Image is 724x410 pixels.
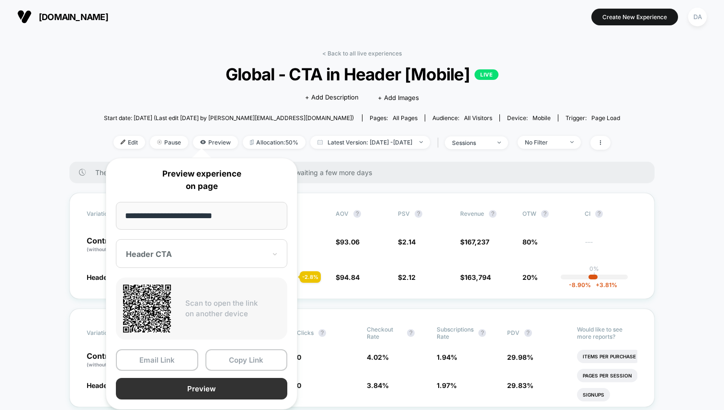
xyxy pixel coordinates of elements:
[522,273,538,281] span: 20%
[532,114,551,122] span: mobile
[464,273,491,281] span: 163,794
[353,210,361,218] button: ?
[398,273,416,281] span: $
[113,136,145,149] span: Edit
[541,210,549,218] button: ?
[150,136,188,149] span: Pause
[407,329,415,337] button: ?
[87,273,125,281] span: Header CTA
[87,237,139,253] p: Control
[577,369,638,382] li: Pages Per Session
[87,381,125,389] span: Header CTA
[300,271,321,283] div: - 2.8 %
[116,378,287,399] button: Preview
[336,238,360,246] span: $
[250,140,254,145] img: rebalance
[87,326,139,340] span: Variation
[489,210,497,218] button: ?
[498,142,501,144] img: end
[499,114,558,122] span: Device:
[116,349,198,371] button: Email Link
[507,329,520,336] span: PDV
[367,326,402,340] span: Checkout Rate
[432,114,492,122] div: Audience:
[577,350,642,363] li: Items Per Purchase
[317,140,323,144] img: calendar
[336,210,349,217] span: AOV
[370,114,418,122] div: Pages:
[415,210,422,218] button: ?
[589,265,599,272] p: 0%
[310,136,430,149] span: Latest Version: [DATE] - [DATE]
[322,50,402,57] a: < Back to all live experiences
[402,238,416,246] span: 2.14
[585,210,637,218] span: CI
[367,353,389,361] span: 4.02 %
[522,210,575,218] span: OTW
[398,238,416,246] span: $
[87,362,130,367] span: (without changes)
[570,141,574,143] img: end
[398,210,410,217] span: PSV
[130,64,595,84] span: Global - CTA in Header [Mobile]
[688,8,707,26] div: DA
[402,273,416,281] span: 2.12
[87,246,130,252] span: (without changes)
[591,9,678,25] button: Create New Experience
[17,10,32,24] img: Visually logo
[87,352,147,368] p: Control
[507,353,533,361] span: 29.98 %
[437,353,457,361] span: 1.94 %
[464,114,492,122] span: All Visitors
[39,12,108,22] span: [DOMAIN_NAME]
[367,381,389,389] span: 3.84 %
[593,272,595,279] p: |
[437,381,457,389] span: 1.97 %
[193,136,238,149] span: Preview
[685,7,710,27] button: DA
[569,281,591,288] span: -8.90 %
[596,281,600,288] span: +
[95,168,635,177] span: There are still no statistically significant results. We recommend waiting a few more days
[591,114,620,122] span: Page Load
[460,273,491,281] span: $
[437,326,474,340] span: Subscriptions Rate
[460,210,484,217] span: Revenue
[121,140,125,144] img: edit
[435,136,445,150] span: |
[419,141,423,143] img: end
[507,381,533,389] span: 29.83 %
[340,238,360,246] span: 93.06
[524,329,532,337] button: ?
[522,238,538,246] span: 80%
[464,238,489,246] span: 167,237
[14,9,111,24] button: [DOMAIN_NAME]
[336,273,360,281] span: $
[566,114,620,122] div: Trigger:
[478,329,486,337] button: ?
[340,273,360,281] span: 94.84
[595,210,603,218] button: ?
[157,140,162,144] img: end
[116,168,287,192] p: Preview experience on page
[525,139,563,146] div: No Filter
[475,69,498,80] p: LIVE
[577,326,637,340] p: Would like to see more reports?
[243,136,305,149] span: Allocation: 50%
[577,388,610,401] li: Signups
[305,93,359,102] span: + Add Description
[185,298,280,320] p: Scan to open the link on another device
[452,139,490,146] div: sessions
[585,239,637,253] span: ---
[393,114,418,122] span: all pages
[378,94,419,101] span: + Add Images
[591,281,617,288] span: 3.81 %
[205,349,288,371] button: Copy Link
[318,329,326,337] button: ?
[87,210,139,218] span: Variation
[104,114,354,122] span: Start date: [DATE] (Last edit [DATE] by [PERSON_NAME][EMAIL_ADDRESS][DOMAIN_NAME])
[460,238,489,246] span: $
